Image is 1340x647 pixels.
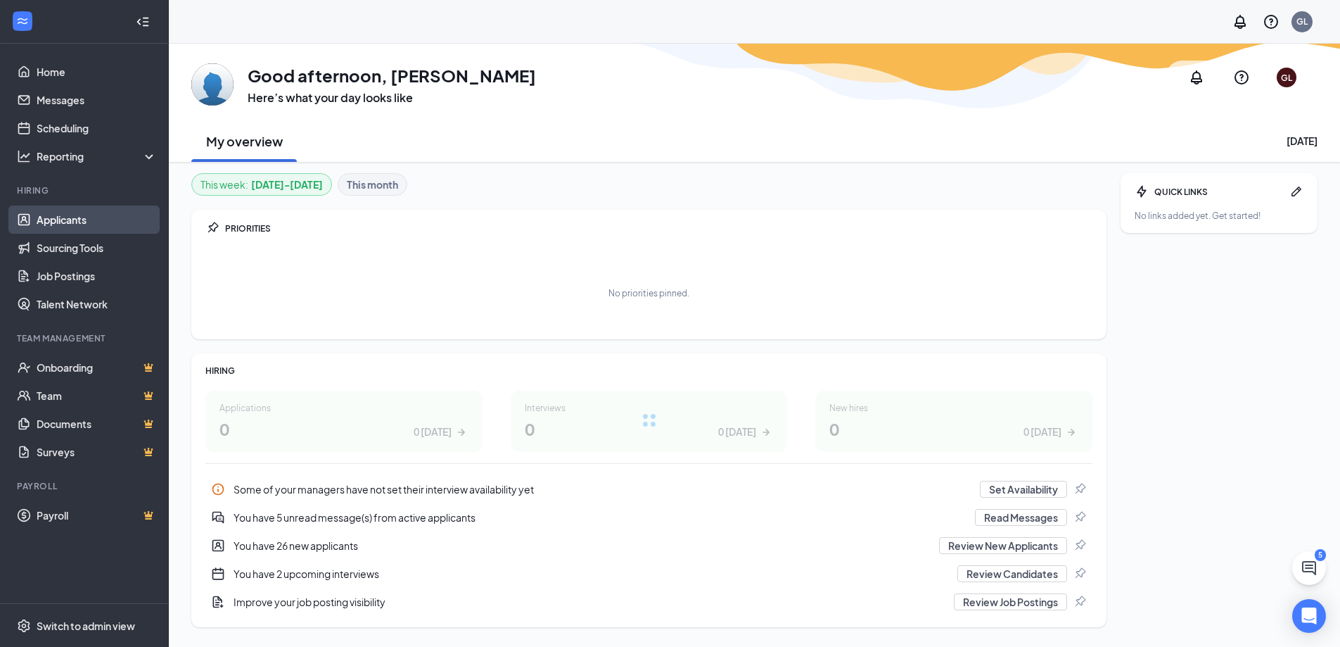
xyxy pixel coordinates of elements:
svg: QuestionInfo [1233,69,1250,86]
div: Improve your job posting visibility [205,588,1092,616]
svg: Pen [1289,184,1303,199]
svg: Settings [17,619,31,633]
svg: Info [211,482,225,496]
div: Switch to admin view [37,619,135,633]
div: GL [1281,72,1292,84]
div: 5 [1315,549,1326,561]
svg: DoubleChatActive [211,510,225,524]
div: No links added yet. Get started! [1135,210,1303,222]
a: Scheduling [37,114,157,142]
div: Team Management [17,332,154,344]
div: HIRING [205,365,1092,377]
div: [DATE] [1287,134,1317,148]
div: You have 26 new applicants [205,532,1092,560]
button: Review New Applicants [939,537,1067,554]
div: You have 2 upcoming interviews [205,560,1092,588]
div: Improve your job posting visibility [234,595,945,609]
div: Hiring [17,184,154,196]
div: You have 5 unread message(s) from active applicants [234,510,966,524]
svg: Pin [1073,595,1087,609]
svg: UserEntity [211,539,225,553]
button: ChatActive [1292,551,1326,585]
a: DocumentAddImprove your job posting visibilityReview Job PostingsPin [205,588,1092,616]
div: Payroll [17,480,154,492]
a: OnboardingCrown [37,353,157,382]
a: Talent Network [37,290,157,318]
button: Set Availability [980,481,1067,498]
a: UserEntityYou have 26 new applicantsReview New ApplicantsPin [205,532,1092,560]
img: George Louis [191,63,234,106]
a: Sourcing Tools [37,234,157,262]
a: Home [37,58,157,86]
a: InfoSome of your managers have not set their interview availability yetSet AvailabilityPin [205,475,1092,503]
a: Applicants [37,206,157,234]
svg: Pin [1073,510,1087,524]
button: Review Candidates [957,565,1067,582]
div: This week : [200,177,323,192]
svg: WorkstreamLogo [15,14,30,28]
button: Review Job Postings [954,593,1067,610]
div: Open Intercom Messenger [1292,599,1326,633]
div: Some of your managers have not set their interview availability yet [234,482,971,496]
svg: QuestionInfo [1263,13,1280,30]
svg: Pin [205,221,219,235]
a: PayrollCrown [37,501,157,529]
div: Reporting [37,149,158,163]
a: SurveysCrown [37,438,157,466]
svg: Collapse [136,15,150,29]
div: You have 2 upcoming interviews [234,567,949,581]
div: No priorities pinned. [608,287,689,299]
div: QUICK LINKS [1154,186,1284,198]
svg: CalendarNew [211,567,225,581]
div: You have 5 unread message(s) from active applicants [205,503,1092,532]
svg: ChatActive [1301,560,1317,577]
svg: Notifications [1232,13,1249,30]
svg: Pin [1073,567,1087,581]
a: DocumentsCrown [37,410,157,438]
svg: Bolt [1135,184,1149,199]
b: This month [347,177,398,192]
b: [DATE] - [DATE] [251,177,323,192]
svg: Analysis [17,149,31,163]
a: CalendarNewYou have 2 upcoming interviewsReview CandidatesPin [205,560,1092,588]
h3: Here’s what your day looks like [248,90,536,106]
div: You have 26 new applicants [234,539,931,553]
button: Read Messages [975,509,1067,526]
h2: My overview [206,132,283,150]
a: Messages [37,86,157,114]
svg: Pin [1073,482,1087,496]
svg: DocumentAdd [211,595,225,609]
a: DoubleChatActiveYou have 5 unread message(s) from active applicantsRead MessagesPin [205,503,1092,532]
a: Job Postings [37,262,157,290]
div: GL [1296,15,1308,27]
a: TeamCrown [37,382,157,410]
svg: Notifications [1188,69,1205,86]
div: PRIORITIES [225,222,1092,234]
h1: Good afternoon, [PERSON_NAME] [248,63,536,87]
div: Some of your managers have not set their interview availability yet [205,475,1092,503]
svg: Pin [1073,539,1087,553]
